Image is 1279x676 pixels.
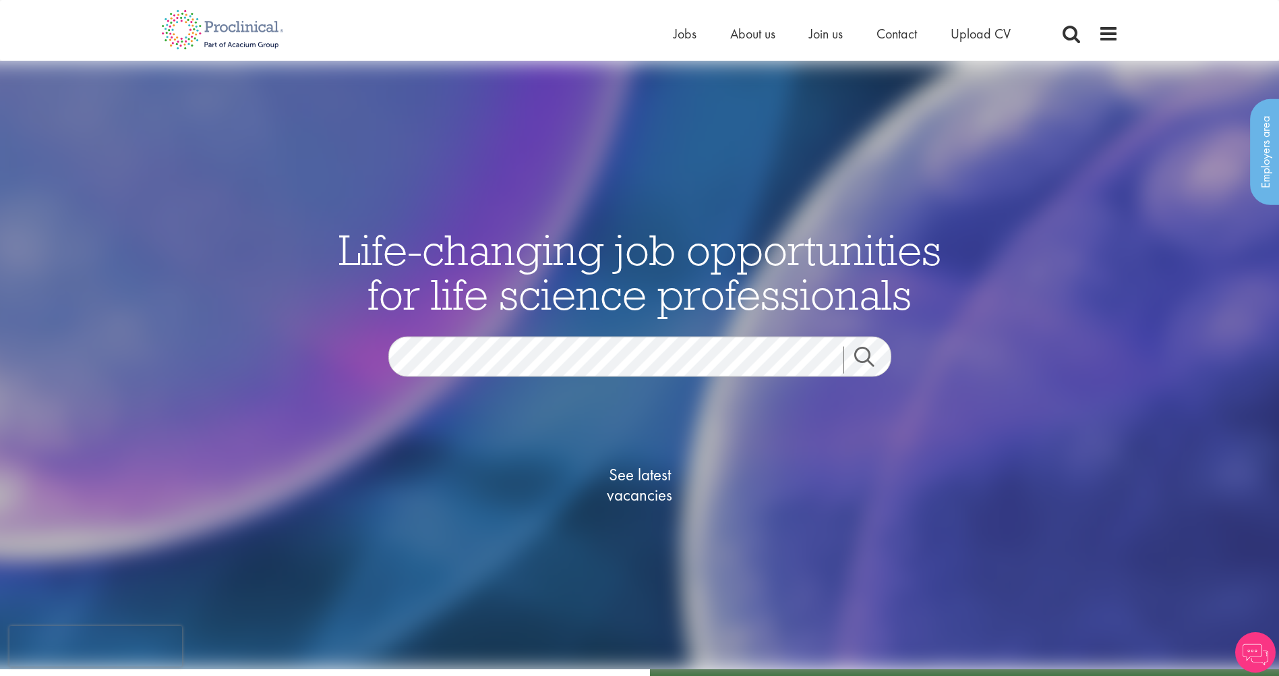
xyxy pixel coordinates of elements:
[572,411,707,559] a: See latestvacancies
[876,25,917,43] a: Contact
[809,25,843,43] a: Join us
[730,25,775,43] a: About us
[1235,632,1276,673] img: Chatbot
[338,223,941,321] span: Life-changing job opportunities for life science professionals
[9,626,182,667] iframe: reCAPTCHA
[674,25,696,43] a: Jobs
[843,347,901,374] a: Job search submit button
[572,465,707,505] span: See latest vacancies
[951,25,1011,43] a: Upload CV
